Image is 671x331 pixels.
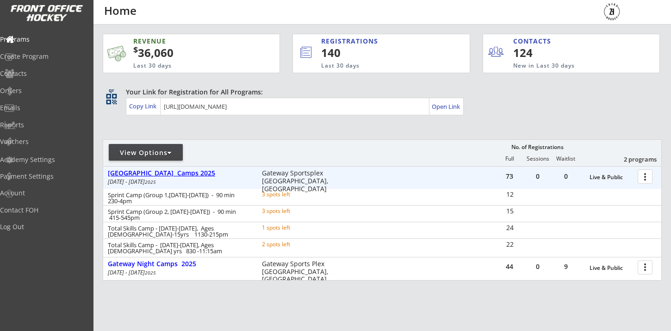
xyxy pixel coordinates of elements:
[129,102,158,110] div: Copy Link
[496,263,523,270] div: 44
[321,62,431,70] div: Last 30 days
[133,44,138,55] sup: $
[108,192,249,204] div: Sprint Camp (Group 1,[DATE]-[DATE]) - 90 min 230-4pm
[262,242,322,247] div: 2 spots left
[321,45,438,61] div: 140
[108,169,252,177] div: [GEOGRAPHIC_DATA] Camps 2025
[496,156,523,162] div: Full
[108,225,249,237] div: Total Skills Camp - [DATE]-[DATE], Ages [DEMOGRAPHIC_DATA]-15yrs 1130-215pm
[509,144,566,150] div: No. of Registrations
[524,173,552,180] div: 0
[496,225,523,231] div: 24
[513,37,555,46] div: CONTACTS
[590,265,633,271] div: Live & Public
[321,37,428,46] div: REGISTRATIONS
[609,155,657,163] div: 2 programs
[126,87,633,97] div: Your Link for Registration for All Programs:
[145,179,156,185] em: 2025
[524,263,552,270] div: 0
[496,208,523,214] div: 15
[108,260,252,268] div: Gateway Night Camps 2025
[105,92,118,106] button: qr_code
[109,148,183,157] div: View Options
[262,192,322,197] div: 3 spots left
[106,87,117,94] div: qr
[552,173,580,180] div: 0
[496,173,523,180] div: 73
[262,208,322,214] div: 3 spots left
[108,270,249,275] div: [DATE] - [DATE]
[432,103,461,111] div: Open Link
[432,100,461,113] a: Open Link
[145,269,156,276] em: 2025
[262,225,322,231] div: 1 spots left
[262,169,335,193] div: Gateway Sportsplex [GEOGRAPHIC_DATA], [GEOGRAPHIC_DATA]
[108,179,249,185] div: [DATE] - [DATE]
[496,191,523,198] div: 12
[262,260,335,283] div: Gateway Sports Plex [GEOGRAPHIC_DATA], [GEOGRAPHIC_DATA]
[133,45,250,61] div: 36,060
[638,260,652,275] button: more_vert
[133,37,237,46] div: REVENUE
[108,209,249,221] div: Sprint Camp (Group 2, [DATE]-[DATE]) - 90 min 415-545pm
[590,174,633,181] div: Live & Public
[524,156,552,162] div: Sessions
[552,263,580,270] div: 9
[513,45,570,61] div: 124
[133,62,237,70] div: Last 30 days
[513,62,616,70] div: New in Last 30 days
[108,242,249,254] div: Total Skills Camp - [DATE]-[DATE], Ages [DEMOGRAPHIC_DATA] yrs 830 -11:15am
[638,169,652,184] button: more_vert
[552,156,579,162] div: Waitlist
[496,241,523,248] div: 22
